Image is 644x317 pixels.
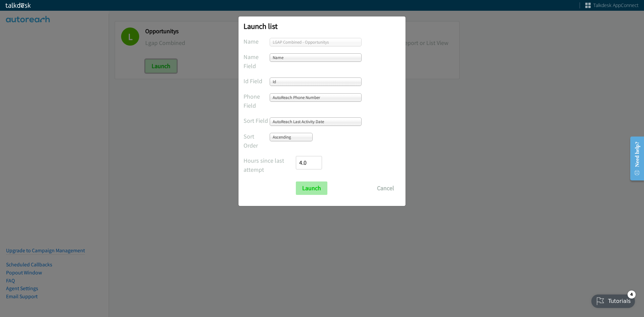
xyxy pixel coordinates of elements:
span: LGAP Combined - Opportunitys [273,38,353,46]
h2: Launch list [244,21,400,31]
button: Cancel [371,181,400,195]
iframe: Checklist [587,288,639,312]
label: Sort Field [244,116,270,125]
iframe: Resource Center [625,132,644,185]
span: AutoReach Last Activity Date [273,118,353,126]
label: Hours since last attempt [244,156,296,174]
a: Talkdesk AppConnect [585,2,639,9]
label: Name Field [244,52,270,70]
label: Id Field [244,76,270,86]
span: Ascending [273,133,304,141]
label: Phone Field [244,92,270,110]
span: Id [273,78,353,86]
label: Name [244,37,270,46]
span: Name [273,54,353,62]
input: Launch [296,181,327,195]
label: Sort Order [244,132,270,150]
span: AutoReach Phone Number [273,94,353,102]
